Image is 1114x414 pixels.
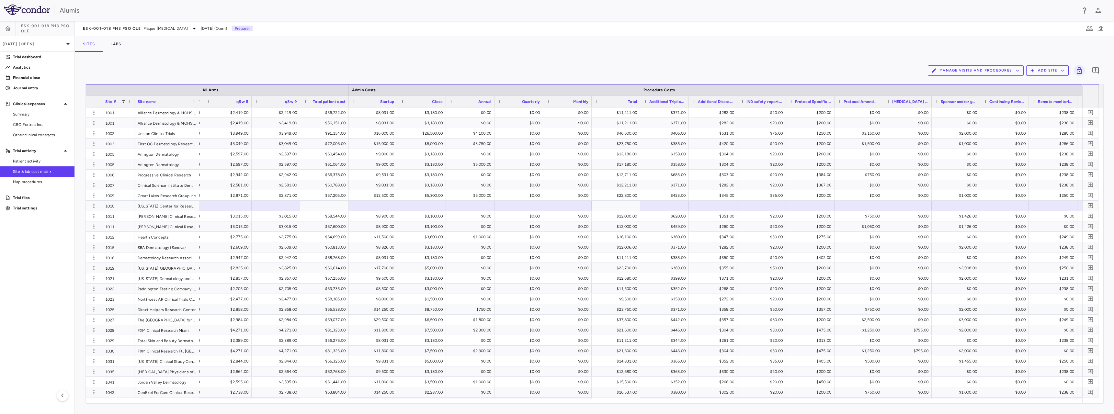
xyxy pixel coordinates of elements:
[1087,130,1094,136] svg: Add comment
[403,118,443,128] div: $3,180.00
[355,149,394,159] div: $9,000.00
[1087,285,1094,292] svg: Add comment
[792,118,831,128] div: $200.00
[500,149,540,159] div: $0.00
[597,170,637,180] div: $12,711.00
[1086,295,1095,303] button: Add comment
[695,107,734,118] div: $282.00
[1035,128,1074,139] div: $280.00
[134,263,199,273] div: [US_STATE][GEOGRAPHIC_DATA]
[452,159,491,170] div: $5,000.00
[134,201,199,211] div: [US_STATE] Center for Research Company
[403,159,443,170] div: $3,180.00
[134,304,199,314] div: Direct Helpers Research Center
[646,149,686,159] div: $358.00
[313,99,346,104] span: Total patient cost
[306,180,346,190] div: $60,788.00
[1071,65,1085,76] span: You do not have permission to lock or unlock grids
[403,149,443,159] div: $3,180.00
[306,118,346,128] div: $56,151.00
[102,252,134,263] div: 1018
[1087,172,1094,178] svg: Add comment
[257,180,297,190] div: $2,581.00
[549,149,588,159] div: $0.00
[355,118,394,128] div: $8,031.00
[306,170,346,180] div: $66,378.00
[597,128,637,139] div: $46,600.00
[257,107,297,118] div: $2,419.00
[13,85,69,91] p: Journal entry
[649,99,686,104] span: Additional Triplicate 12-lead [MEDICAL_DATA]
[938,139,977,149] div: $1,000.00
[1035,107,1074,118] div: $238.00
[257,139,297,149] div: $3,049.00
[306,139,346,149] div: $72,006.00
[102,335,134,345] div: 1029
[102,387,134,397] div: 1042
[1090,65,1101,76] button: Add comment
[380,99,394,104] span: Startup
[549,139,588,149] div: $0.00
[746,99,783,104] span: IND safety reports, per report
[892,99,928,104] span: [MEDICAL_DATA] including interpretation and report- PA View
[549,118,588,128] div: $0.00
[743,107,783,118] div: $20.00
[452,139,491,149] div: $3,750.00
[306,159,346,170] div: $61,064.00
[743,149,783,159] div: $20.00
[1087,389,1094,395] svg: Add comment
[134,325,199,335] div: FXM Clinical Research Miami
[840,118,880,128] div: $0.00
[102,232,134,242] div: 1012
[628,99,637,104] span: Total
[13,205,69,211] p: Trial settings
[1035,118,1074,128] div: $238.00
[403,128,443,139] div: $26,500.00
[646,107,686,118] div: $371.00
[1092,67,1099,74] svg: Add comment
[695,149,734,159] div: $304.00
[102,159,134,169] div: 1005
[500,139,540,149] div: $0.00
[646,128,686,139] div: $406.00
[500,159,540,170] div: $0.00
[257,149,297,159] div: $2,597.00
[522,99,540,104] span: Quarterly
[403,139,443,149] div: $5,000.00
[13,54,69,60] p: Trial dashboard
[1086,336,1095,345] button: Add comment
[938,107,977,118] div: $0.00
[355,159,394,170] div: $9,000.00
[698,99,734,104] span: Additional Disease Activity Skin Assessments
[102,346,134,356] div: 1030
[209,118,248,128] div: $2,419.00
[134,118,199,128] div: Alliance Dermatology & MOHS Center
[134,356,199,366] div: [US_STATE] Clinical Study Center
[889,128,928,139] div: $0.00
[889,149,928,159] div: $0.00
[889,118,928,128] div: $0.00
[695,159,734,170] div: $304.00
[105,99,116,104] span: Site #
[1087,275,1094,281] svg: Add comment
[986,107,1026,118] div: $0.00
[1087,161,1094,167] svg: Add comment
[1086,315,1095,324] button: Add comment
[1086,243,1095,252] button: Add comment
[695,170,734,180] div: $303.00
[102,356,134,366] div: 1031
[452,149,491,159] div: $0.00
[1086,305,1095,314] button: Add comment
[452,180,491,190] div: $0.00
[3,41,64,47] p: [DATE] (Open)
[1087,265,1094,271] svg: Add comment
[1086,191,1095,200] button: Add comment
[134,252,199,263] div: Dermatology Research Associates
[1087,317,1094,323] svg: Add comment
[1087,109,1094,116] svg: Add comment
[102,221,134,231] div: 1011
[257,128,297,139] div: $3,949.00
[1087,244,1094,250] svg: Add comment
[478,99,491,104] span: Annual
[695,118,734,128] div: $282.00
